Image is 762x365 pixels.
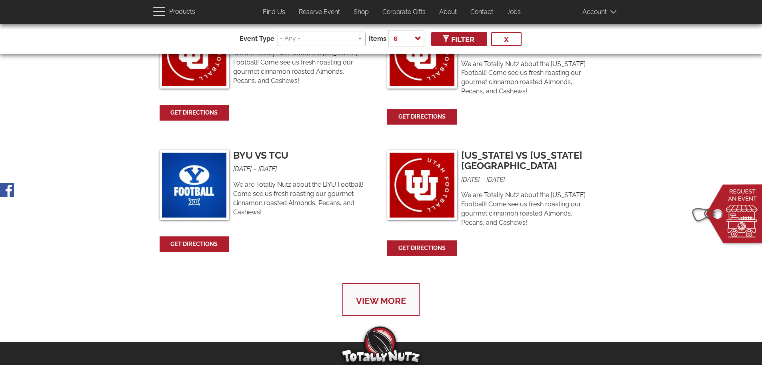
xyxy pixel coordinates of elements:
p: We are Totally Nutz about the [US_STATE] Football! Come see us fresh roasting our gourmet cinnamo... [461,60,596,96]
a: Contact [464,4,499,20]
h3: BYU VS TCU [233,150,368,161]
time: [DATE] [486,176,505,184]
a: Reserve Event [293,4,346,20]
a: Find Us [257,4,291,20]
a: Get Directions [388,241,456,255]
a: [US_STATE] VS [GEOGRAPHIC_DATA] [DATE] – [DATE] We are Totally Nutz about the [US_STATE] Football... [387,19,598,96]
img: Totally Nutz Logo [341,327,421,363]
span: Filter [444,35,474,44]
a: Jobs [501,4,527,20]
a: Get Directions [160,106,228,120]
span: View More [356,292,406,307]
time: [DATE] [233,165,252,173]
a: Corporate Gifts [376,4,432,20]
span: Products [169,6,195,18]
p: We are Totally Nutz about the [US_STATE] Football! Come see us fresh roasting our gourmet cinnamo... [461,191,596,227]
a: Get Directions [160,237,228,251]
p: We are Totally Nutz about the BYU Football! Come see us fresh roasting our gourmet cinnamon roast... [233,180,368,217]
a: [US_STATE] VS [US_STATE][GEOGRAPHIC_DATA] [DATE] – [DATE] We are Totally Nutz about the [US_STATE... [387,150,598,228]
a: [US_STATE] VS [US_STATE] [DATE] We are Totally Nutz about the [US_STATE] Football! Come see us fr... [160,19,370,92]
h3: [US_STATE] VS [US_STATE][GEOGRAPHIC_DATA] [461,150,596,171]
label: Event Type [240,34,274,44]
a: About [433,4,463,20]
span: – [481,176,485,184]
input: - Any - [280,34,360,43]
button: x [491,32,522,46]
p: We are Totally Nutz about the [US_STATE] Football! Come see us fresh roasting our gourmet cinnamo... [233,49,368,85]
span: – [253,165,257,173]
label: Items [369,34,386,44]
a: View More [342,283,420,316]
button: Filter [431,32,487,46]
a: BYU VS TCU [DATE] – [DATE] We are Totally Nutz about the BYU Football! Come see us fresh roasting... [160,150,370,224]
time: [DATE] [461,176,480,184]
a: Get Directions [388,110,456,124]
time: [DATE] [258,165,277,173]
a: Shop [348,4,375,20]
